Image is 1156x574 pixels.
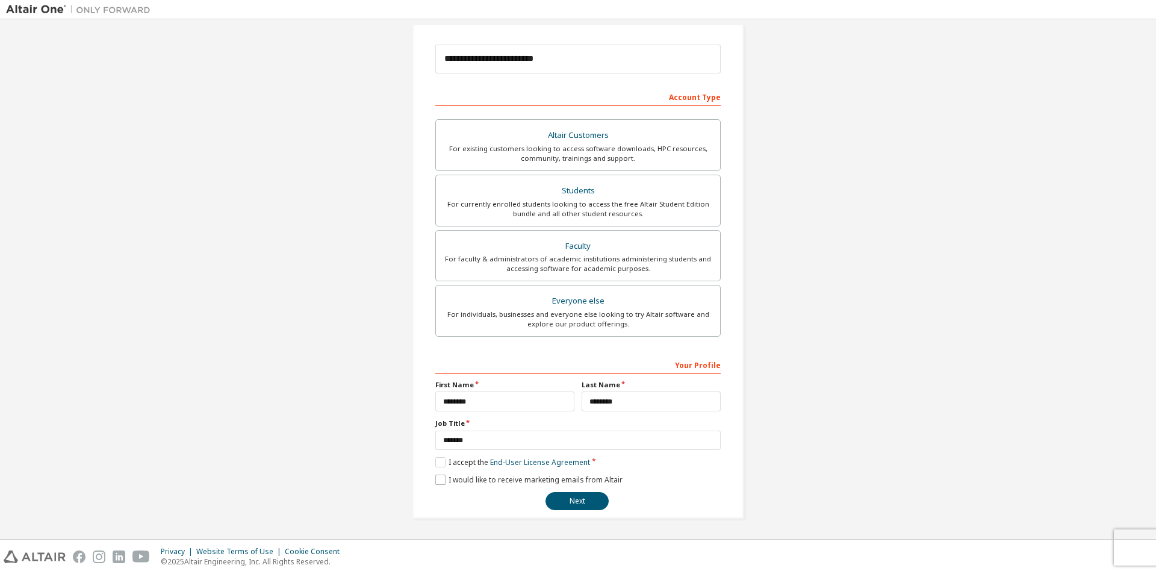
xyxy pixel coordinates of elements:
[443,254,713,273] div: For faculty & administrators of academic institutions administering students and accessing softwa...
[443,310,713,329] div: For individuals, businesses and everyone else looking to try Altair software and explore our prod...
[545,492,609,510] button: Next
[435,457,590,467] label: I accept the
[4,551,66,563] img: altair_logo.svg
[435,87,721,106] div: Account Type
[490,457,590,467] a: End-User License Agreement
[6,4,157,16] img: Altair One
[443,127,713,144] div: Altair Customers
[161,557,347,567] p: © 2025 Altair Engineering, Inc. All Rights Reserved.
[443,238,713,255] div: Faculty
[435,475,623,485] label: I would like to receive marketing emails from Altair
[285,547,347,557] div: Cookie Consent
[73,551,85,563] img: facebook.svg
[443,144,713,163] div: For existing customers looking to access software downloads, HPC resources, community, trainings ...
[443,182,713,199] div: Students
[161,547,196,557] div: Privacy
[435,355,721,374] div: Your Profile
[443,199,713,219] div: For currently enrolled students looking to access the free Altair Student Edition bundle and all ...
[435,380,574,390] label: First Name
[443,293,713,310] div: Everyone else
[582,380,721,390] label: Last Name
[93,551,105,563] img: instagram.svg
[435,419,721,428] label: Job Title
[113,551,125,563] img: linkedin.svg
[196,547,285,557] div: Website Terms of Use
[132,551,150,563] img: youtube.svg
